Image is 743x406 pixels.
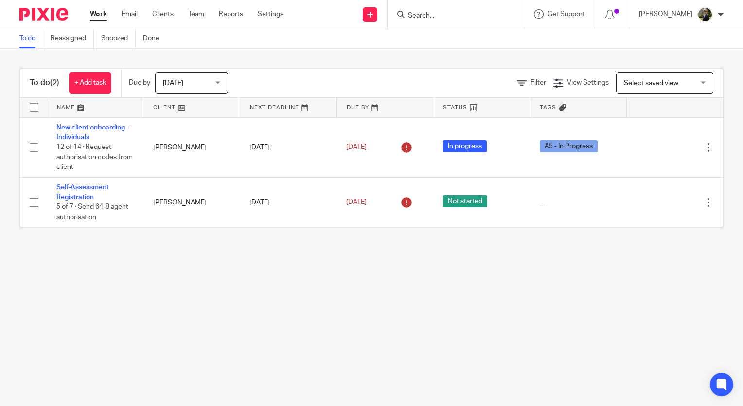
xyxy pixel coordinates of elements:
a: + Add task [69,72,111,94]
td: [PERSON_NAME] [143,177,240,227]
td: [DATE] [240,117,336,177]
span: Tags [540,105,556,110]
a: Email [122,9,138,19]
img: ACCOUNTING4EVERYTHING-9.jpg [697,7,713,22]
input: Search [407,12,495,20]
span: [DATE] [346,144,367,150]
span: Get Support [548,11,585,18]
a: Settings [258,9,283,19]
a: New client onboarding - Individuals [56,124,129,141]
span: Select saved view [624,80,678,87]
img: Pixie [19,8,68,21]
a: Reassigned [51,29,94,48]
h1: To do [30,78,59,88]
span: View Settings [567,79,609,86]
p: [PERSON_NAME] [639,9,692,19]
span: A5 - In Progress [540,140,598,152]
span: [DATE] [346,199,367,206]
a: Clients [152,9,174,19]
td: [PERSON_NAME] [143,117,240,177]
span: [DATE] [163,80,183,87]
span: (2) [50,79,59,87]
a: Work [90,9,107,19]
span: Filter [531,79,546,86]
a: Done [143,29,167,48]
span: 5 of 7 · Send 64-8 agent authorisation [56,204,128,221]
a: Reports [219,9,243,19]
span: 12 of 14 · Request authorisation codes from client [56,144,133,170]
a: To do [19,29,43,48]
div: --- [540,198,617,207]
a: Snoozed [101,29,136,48]
p: Due by [129,78,150,88]
a: Team [188,9,204,19]
td: [DATE] [240,177,336,227]
a: Self-Assessment Registration [56,184,109,201]
span: In progress [443,140,487,152]
span: Not started [443,195,487,207]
